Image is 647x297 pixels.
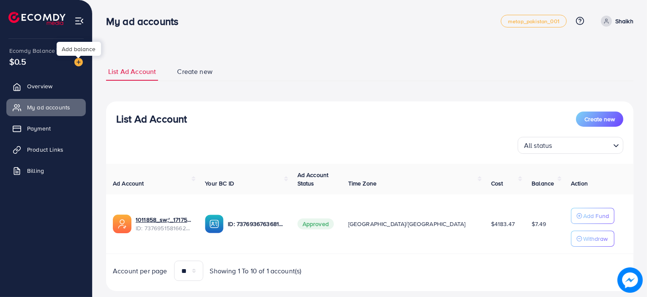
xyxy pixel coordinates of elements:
a: Payment [6,120,86,137]
input: Search for option [555,138,610,152]
span: List Ad Account [108,67,156,76]
h3: List Ad Account [116,113,187,125]
p: Add Fund [583,211,609,221]
a: Product Links [6,141,86,158]
div: <span class='underline'>1011858_sw;'_1717580397034</span></br>7376951581662724097 [136,215,191,233]
img: image [617,267,643,293]
a: Shaikh [598,16,633,27]
span: Action [571,179,588,188]
span: ID: 7376951581662724097 [136,224,191,232]
button: Withdraw [571,231,614,247]
img: image [74,58,83,66]
span: Payment [27,124,51,133]
a: Overview [6,78,86,95]
span: $4183.47 [491,220,515,228]
span: Time Zone [348,179,377,188]
span: All status [522,139,554,152]
a: 1011858_sw;'_1717580397034 [136,215,191,224]
span: $0.5 [9,55,27,68]
img: ic-ba-acc.ded83a64.svg [205,215,224,233]
span: Overview [27,82,52,90]
span: [GEOGRAPHIC_DATA]/[GEOGRAPHIC_DATA] [348,220,466,228]
span: Account per page [113,266,167,276]
span: Balance [532,179,554,188]
span: Create new [584,115,615,123]
span: Ad Account [113,179,144,188]
span: Showing 1 To 10 of 1 account(s) [210,266,302,276]
img: ic-ads-acc.e4c84228.svg [113,215,131,233]
span: Your BC ID [205,179,234,188]
img: logo [8,12,66,25]
span: My ad accounts [27,103,70,112]
a: Billing [6,162,86,179]
p: Withdraw [583,234,608,244]
button: Create new [576,112,623,127]
span: Billing [27,166,44,175]
a: metap_pakistan_001 [501,15,567,27]
span: Approved [298,218,334,229]
div: Search for option [518,137,623,154]
span: Create new [177,67,213,76]
button: Add Fund [571,208,614,224]
span: Ecomdy Balance [9,46,55,55]
span: Ad Account Status [298,171,329,188]
h3: My ad accounts [106,15,185,27]
a: My ad accounts [6,99,86,116]
span: $7.49 [532,220,546,228]
span: Product Links [27,145,63,154]
p: ID: 7376936763681652753 [228,219,284,229]
p: Shaikh [615,16,633,26]
span: Cost [491,179,503,188]
div: Add balance [57,42,101,56]
span: metap_pakistan_001 [508,19,560,24]
img: menu [74,16,84,26]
